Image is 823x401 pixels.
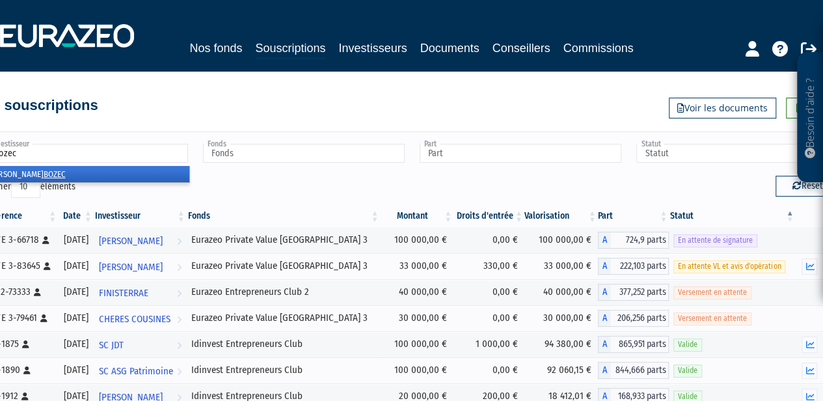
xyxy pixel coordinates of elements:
[380,279,453,305] td: 40 000,00 €
[453,305,524,331] td: 0,00 €
[673,234,757,247] span: En attente de signature
[598,284,611,301] span: A
[62,259,88,273] div: [DATE]
[44,262,51,270] i: [Français] Personne physique
[453,357,524,383] td: 0,00 €
[598,362,669,379] div: A - Idinvest Entrepreneurs Club
[380,331,453,357] td: 100 000,00 €
[673,286,751,299] span: Versement en attente
[673,260,785,273] span: En attente VL et avis d'opération
[673,312,751,325] span: Versement en attente
[191,363,376,377] div: Idinvest Entrepreneurs Club
[191,233,376,247] div: Eurazeo Private Value [GEOGRAPHIC_DATA] 3
[34,288,41,296] i: [Français] Personne physique
[22,340,29,348] i: [Français] Personne physique
[62,363,88,377] div: [DATE]
[94,253,187,279] a: [PERSON_NAME]
[62,233,88,247] div: [DATE]
[177,359,182,383] i: Voir l'investisseur
[99,281,148,305] span: FINISTERRAE
[62,337,88,351] div: [DATE]
[40,314,47,322] i: [Français] Personne physique
[453,253,524,279] td: 330,00 €
[99,229,163,253] span: [PERSON_NAME]
[11,176,40,198] select: Afficheréléments
[453,205,524,227] th: Droits d'entrée: activer pour trier la colonne par ordre croissant
[803,59,818,176] p: Besoin d'aide ?
[94,227,187,253] a: [PERSON_NAME]
[380,305,453,331] td: 30 000,00 €
[524,279,598,305] td: 40 000,00 €
[673,365,702,377] span: Valide
[44,169,66,179] em: BOZEC
[598,284,669,301] div: A - Eurazeo Entrepreneurs Club 2
[255,39,325,59] a: Souscriptions
[380,357,453,383] td: 100 000,00 €
[191,337,376,351] div: Idinvest Entrepreneurs Club
[380,205,453,227] th: Montant: activer pour trier la colonne par ordre croissant
[94,357,187,383] a: SC ASG Patrimoine
[492,39,550,57] a: Conseillers
[598,232,611,249] span: A
[524,331,598,357] td: 94 380,00 €
[62,311,88,325] div: [DATE]
[611,284,669,301] span: 377,252 parts
[58,205,93,227] th: Date: activer pour trier la colonne par ordre croissant
[669,98,776,118] a: Voir les documents
[94,279,187,305] a: FINISTERRAE
[99,255,163,279] span: [PERSON_NAME]
[524,227,598,253] td: 100 000,00 €
[420,39,479,57] a: Documents
[94,305,187,331] a: CHERES COUSINES
[191,311,376,325] div: Eurazeo Private Value [GEOGRAPHIC_DATA] 3
[177,333,182,357] i: Voir l'investisseur
[94,331,187,357] a: SC JDT
[598,362,611,379] span: A
[611,310,669,327] span: 206,256 parts
[598,310,669,327] div: A - Eurazeo Private Value Europe 3
[611,336,669,353] span: 865,951 parts
[598,336,669,353] div: A - Idinvest Entrepreneurs Club
[99,333,124,357] span: SC JDT
[673,339,702,351] span: Valide
[62,285,88,299] div: [DATE]
[187,205,381,227] th: Fonds: activer pour trier la colonne par ordre croissant
[191,259,376,273] div: Eurazeo Private Value [GEOGRAPHIC_DATA] 3
[94,205,187,227] th: Investisseur: activer pour trier la colonne par ordre croissant
[611,362,669,379] span: 844,666 parts
[598,205,669,227] th: Part: activer pour trier la colonne par ordre croissant
[524,253,598,279] td: 33 000,00 €
[23,366,31,374] i: [Français] Personne physique
[380,253,453,279] td: 33 000,00 €
[42,236,49,244] i: [Français] Personne physique
[191,285,376,299] div: Eurazeo Entrepreneurs Club 2
[177,307,182,331] i: Voir l'investisseur
[380,227,453,253] td: 100 000,00 €
[177,255,182,279] i: Voir l'investisseur
[598,258,669,275] div: A - Eurazeo Private Value Europe 3
[189,39,242,57] a: Nos fonds
[598,232,669,249] div: A - Eurazeo Private Value Europe 3
[598,310,611,327] span: A
[563,39,634,57] a: Commissions
[453,279,524,305] td: 0,00 €
[611,258,669,275] span: 222,103 parts
[99,307,170,331] span: CHERES COUSINES
[177,229,182,253] i: Voir l'investisseur
[669,205,795,227] th: Statut : activer pour trier la colonne par ordre d&eacute;croissant
[453,331,524,357] td: 1 000,00 €
[177,281,182,305] i: Voir l'investisseur
[598,258,611,275] span: A
[524,305,598,331] td: 30 000,00 €
[524,205,598,227] th: Valorisation: activer pour trier la colonne par ordre croissant
[598,336,611,353] span: A
[338,39,407,57] a: Investisseurs
[21,393,29,400] i: [Français] Personne physique
[524,357,598,383] td: 92 060,15 €
[611,232,669,249] span: 724,9 parts
[453,227,524,253] td: 0,00 €
[99,359,173,383] span: SC ASG Patrimoine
